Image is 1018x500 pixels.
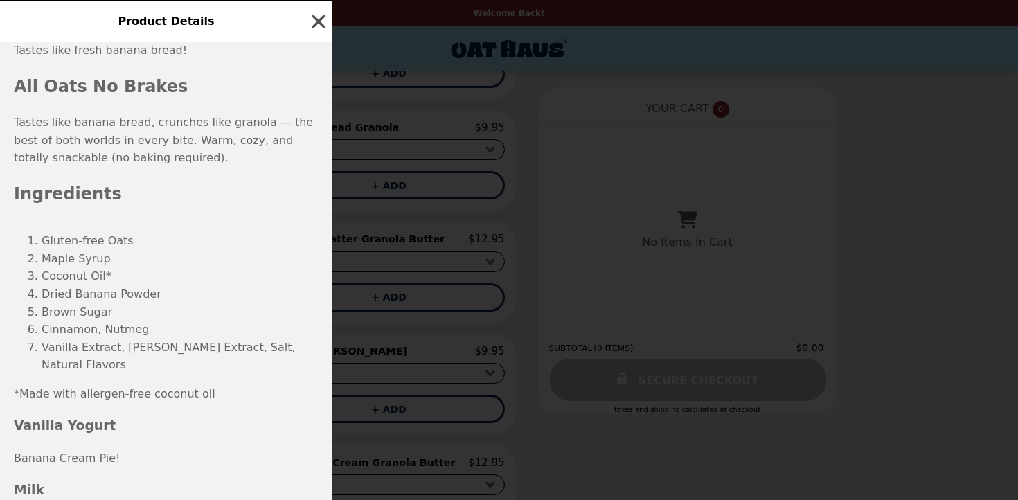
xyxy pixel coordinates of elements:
p: Banana Cream Pie! [14,452,120,465]
h2: Ingredients [14,181,319,207]
li: Cinnamon, Nutmeg [42,321,319,339]
li: Brown Sugar [42,303,319,321]
li: Gluten-free Oats [42,232,319,250]
span: Product Details [118,15,214,28]
span: Tastes like banana bread, crunches like granola — the best of both worlds in every bite. Warm, co... [14,116,313,164]
li: Coconut Oil* [42,267,319,285]
h2: All Oats No Brakes [14,73,319,100]
li: Maple Syrup [42,250,319,268]
h3: Vanilla Yogurt [14,416,319,436]
p: *Made with allergen-free coconut oil [14,385,319,403]
li: Dried Banana Powder [42,285,319,303]
p: Tastes like fresh banana bread! [14,42,319,60]
li: Vanilla Extract, [PERSON_NAME] Extract, Salt, Natural Flavors [42,339,319,374]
